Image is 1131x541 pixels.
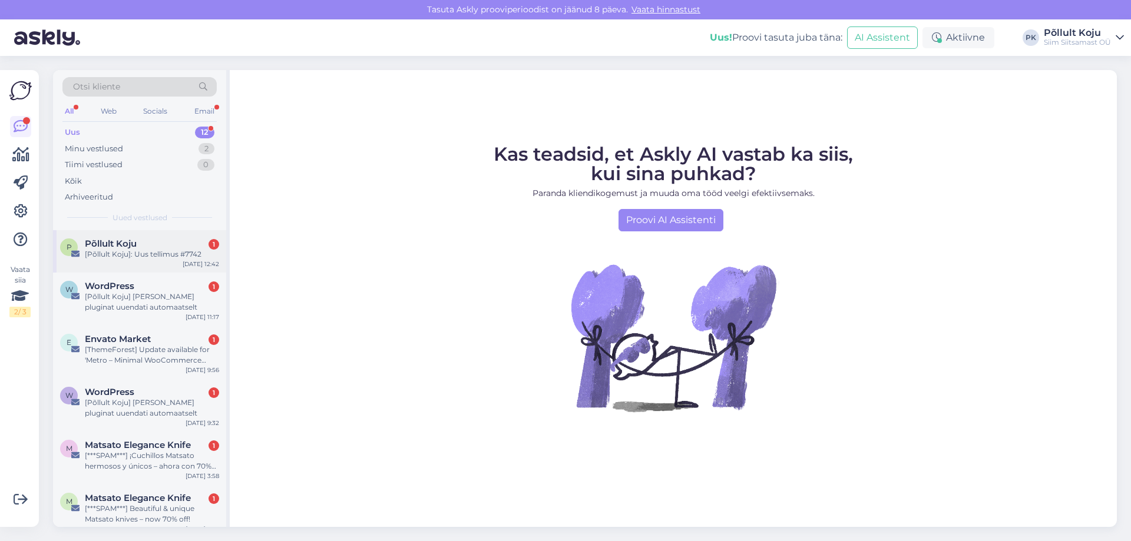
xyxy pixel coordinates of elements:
[85,281,134,291] span: WordPress
[65,191,113,203] div: Arhiveeritud
[65,159,123,171] div: Tiimi vestlused
[567,231,779,443] img: No Chat active
[209,334,219,345] div: 1
[186,472,219,480] div: [DATE] 3:58
[209,493,219,504] div: 1
[65,127,80,138] div: Uus
[85,334,151,344] span: Envato Market
[192,104,217,119] div: Email
[85,249,219,260] div: [Põllult Koju]: Uus tellimus #7742
[73,81,120,93] span: Otsi kliente
[628,4,704,15] a: Vaata hinnastust
[85,450,219,472] div: [***SPAM***] ¡Cuchillos Matsato hermosos y únicos – ahora con 70% de descuento!
[1044,28,1111,38] div: Põllult Koju
[85,493,191,503] span: Matsato Elegance Knife
[66,497,72,506] span: M
[85,440,191,450] span: Matsato Elegance Knife
[85,291,219,313] div: [Põllult Koju] [PERSON_NAME] pluginat uuendati automaatselt
[62,104,76,119] div: All
[98,104,119,119] div: Web
[922,27,994,48] div: Aktiivne
[195,127,214,138] div: 12
[1044,28,1124,47] a: Põllult KojuSiim Siitsamast OÜ
[619,209,723,231] a: Proovi AI Assistenti
[494,142,853,185] span: Kas teadsid, et Askly AI vastab ka siis, kui sina puhkad?
[186,366,219,374] div: [DATE] 9:56
[141,104,170,119] div: Socials
[65,143,123,155] div: Minu vestlused
[494,187,853,200] p: Paranda kliendikogemust ja muuda oma tööd veelgi efektiivsemaks.
[65,391,73,400] span: W
[197,159,214,171] div: 0
[9,264,31,317] div: Vaata siia
[113,213,167,223] span: Uued vestlused
[9,79,32,102] img: Askly Logo
[85,503,219,525] div: [***SPAM***] Beautiful & unique Matsato knives – now 70% off!
[710,31,842,45] div: Proovi tasuta juba täna:
[199,143,214,155] div: 2
[85,238,137,249] span: Põllult Koju
[9,307,31,317] div: 2 / 3
[66,444,72,453] span: M
[65,175,82,187] div: Kõik
[186,525,219,533] div: [DATE] 2:36
[186,313,219,321] div: [DATE] 11:17
[209,239,219,250] div: 1
[186,419,219,427] div: [DATE] 9:32
[209,440,219,451] div: 1
[209,387,219,398] div: 1
[847,26,918,49] button: AI Assistent
[710,32,732,43] b: Uus!
[67,243,72,251] span: P
[1023,29,1039,46] div: PK
[1044,38,1111,47] div: Siim Siitsamast OÜ
[183,260,219,268] div: [DATE] 12:42
[67,338,71,347] span: E
[85,397,219,419] div: [Põllult Koju] [PERSON_NAME] pluginat uuendati automaatselt
[65,285,73,294] span: W
[85,344,219,366] div: [ThemeForest] Update available for 'Metro – Minimal WooCommerce WordPress Theme'
[85,387,134,397] span: WordPress
[209,281,219,292] div: 1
